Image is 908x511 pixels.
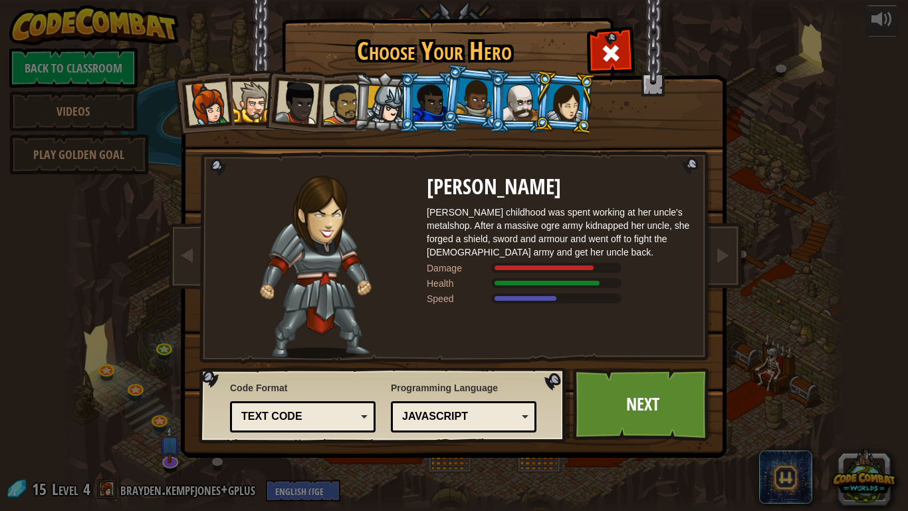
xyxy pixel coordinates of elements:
li: Captain Anya Weston [170,69,235,134]
h1: Choose Your Hero [284,37,584,65]
li: Illia Shieldsmith [532,70,596,134]
img: language-selector-background.png [199,368,570,444]
li: Alejandro the Duelist [308,71,369,133]
li: Okar Stompfoot [489,72,549,132]
div: Speed [427,292,493,305]
li: Hattori Hanzō [352,71,415,134]
li: Arryn Stonewall [441,64,507,130]
div: Text code [241,409,356,425]
span: Programming Language [391,381,536,395]
div: Deals 120% of listed Warrior weapon damage. [427,261,693,275]
div: JavaScript [402,409,517,425]
li: Gordon the Stalwart [399,72,459,132]
li: Sir Tharin Thunderfist [218,70,278,130]
div: Damage [427,261,493,275]
div: Moves at 10 meters per second. [427,292,693,305]
div: Health [427,277,493,290]
li: Lady Ida Justheart [261,67,326,132]
a: Next [573,368,712,441]
div: [PERSON_NAME] childhood was spent working at her uncle's metalshop. After a massive ogre army kid... [427,206,693,259]
img: guardian-pose.png [260,176,372,359]
div: Gains 140% of listed Warrior armor health. [427,277,693,290]
h2: [PERSON_NAME] [427,176,693,199]
span: Code Format [230,381,376,395]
